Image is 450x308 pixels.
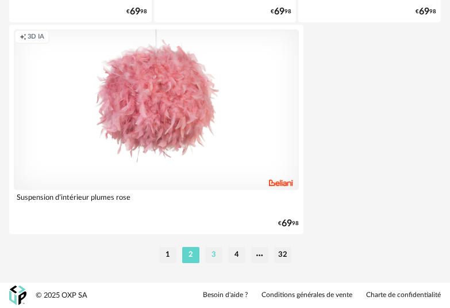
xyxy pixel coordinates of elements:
span: 69 [419,8,429,16]
img: OXP [9,286,26,306]
li: 3 [205,247,222,263]
span: 69 [274,8,284,16]
li: 1 [159,247,176,263]
span: 69 [130,8,140,16]
a: Charte de confidentialité [366,291,441,300]
li: 2 [182,247,199,263]
span: Creation icon [20,33,26,41]
span: 3D IA [28,33,44,41]
li: 32 [274,247,291,263]
li: 4 [228,247,245,263]
div: € 98 [416,8,436,16]
div: Suspension d’intérieur plumes rose [14,190,299,213]
span: 69 [282,220,292,227]
div: © 2025 OXP SA [36,291,87,301]
a: Creation icon 3D IA Suspension d’intérieur plumes rose €6998 [9,25,303,234]
div: € 98 [271,8,291,16]
div: € 98 [126,8,147,16]
div: € 98 [278,220,299,227]
a: Conditions générales de vente [261,291,352,300]
a: Besoin d'aide ? [203,291,248,300]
